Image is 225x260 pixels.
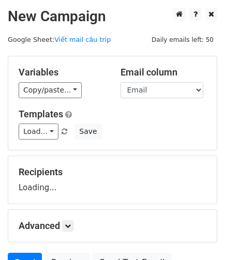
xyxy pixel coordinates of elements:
[54,36,111,43] a: Viết mail câu trip
[148,34,217,45] span: Daily emails left: 50
[74,124,101,140] button: Save
[19,124,58,140] a: Load...
[121,67,207,78] h5: Email column
[19,67,105,78] h5: Variables
[19,220,206,232] h5: Advanced
[19,166,206,178] h5: Recipients
[8,8,217,25] h2: New Campaign
[19,82,82,98] a: Copy/paste...
[19,166,206,193] div: Loading...
[148,36,217,43] a: Daily emails left: 50
[19,109,63,119] a: Templates
[8,36,111,43] small: Google Sheet:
